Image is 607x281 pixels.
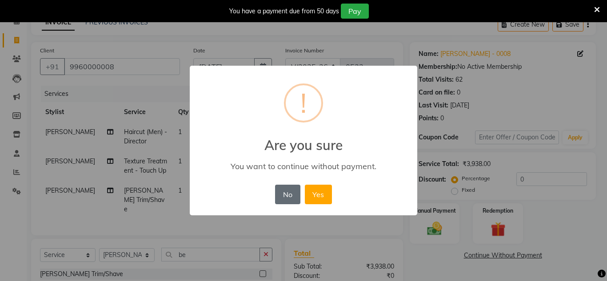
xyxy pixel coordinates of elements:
h2: Are you sure [190,127,417,153]
button: Yes [305,185,332,204]
button: No [275,185,300,204]
div: You want to continue without payment. [203,161,404,171]
div: ! [300,85,307,121]
button: Pay [341,4,369,19]
div: You have a payment due from 50 days [229,7,339,16]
